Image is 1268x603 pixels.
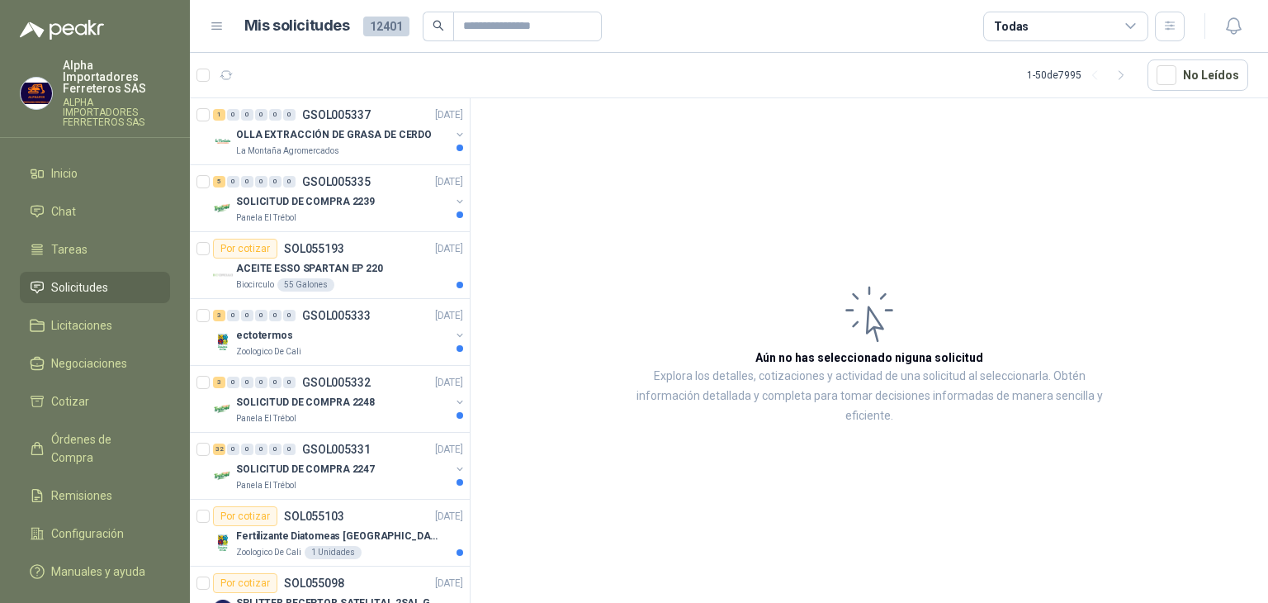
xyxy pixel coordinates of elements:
p: Fertilizante Diatomeas [GEOGRAPHIC_DATA] 25kg Polvo [236,529,442,544]
div: 1 Unidades [305,546,362,559]
p: GSOL005331 [302,444,371,455]
p: Zoologico De Cali [236,546,301,559]
div: 0 [227,310,239,321]
div: 0 [241,176,253,188]
div: 0 [227,444,239,455]
p: [DATE] [435,576,463,591]
a: Manuales y ayuda [20,556,170,587]
div: 0 [255,377,267,388]
p: Panela El Trébol [236,211,296,225]
p: ALPHA IMPORTADORES FERRETEROS SAS [63,97,170,127]
p: GSOL005333 [302,310,371,321]
div: 55 Galones [277,278,334,292]
a: Inicio [20,158,170,189]
p: GSOL005335 [302,176,371,188]
h3: Aún no has seleccionado niguna solicitud [755,349,983,367]
div: 0 [283,444,296,455]
p: GSOL005337 [302,109,371,121]
a: 5 0 0 0 0 0 GSOL005335[DATE] Company LogoSOLICITUD DE COMPRA 2239Panela El Trébol [213,172,466,225]
span: 12401 [363,17,409,36]
div: 0 [227,176,239,188]
div: 0 [255,310,267,321]
a: Cotizar [20,386,170,417]
div: 3 [213,310,225,321]
a: Remisiones [20,480,170,511]
div: 0 [241,109,253,121]
div: 0 [241,444,253,455]
div: Por cotizar [213,239,277,259]
div: 0 [255,176,267,188]
p: Panela El Trébol [236,412,296,425]
p: OLLA EXTRACCIÓN DE GRASA DE CERDO [236,127,432,143]
p: [DATE] [435,107,463,123]
div: 0 [255,444,267,455]
div: 0 [227,377,239,388]
img: Company Logo [213,466,233,486]
img: Company Logo [213,533,233,553]
a: 3 0 0 0 0 0 GSOL005332[DATE] Company LogoSOLICITUD DE COMPRA 2248Panela El Trébol [213,373,466,425]
div: 0 [269,444,282,455]
span: Chat [51,202,76,221]
img: Company Logo [213,265,233,285]
p: SOL055098 [284,577,344,589]
span: Negociaciones [51,354,127,373]
p: [DATE] [435,509,463,525]
a: 3 0 0 0 0 0 GSOL005333[DATE] Company LogoectotermosZoologico De Cali [213,306,466,358]
span: Tareas [51,240,88,259]
span: Cotizar [51,392,89,411]
div: Por cotizar [213,573,277,593]
span: Solicitudes [51,278,108,297]
p: [DATE] [435,375,463,391]
span: Licitaciones [51,316,112,335]
h1: Mis solicitudes [244,14,350,38]
div: 32 [213,444,225,455]
a: Chat [20,196,170,227]
div: Todas [994,17,1029,36]
span: Inicio [51,164,78,183]
div: 0 [255,109,267,121]
a: Negociaciones [20,348,170,379]
a: Por cotizarSOL055103[DATE] Company LogoFertilizante Diatomeas [GEOGRAPHIC_DATA] 25kg PolvoZoologi... [190,500,470,567]
div: 0 [269,310,282,321]
p: Explora los detalles, cotizaciones y actividad de una solicitud al seleccionarla. Obtén informaci... [636,367,1103,426]
div: 5 [213,176,225,188]
p: SOL055193 [284,243,344,254]
a: Órdenes de Compra [20,424,170,473]
p: Biocirculo [236,278,274,292]
a: Licitaciones [20,310,170,341]
div: 0 [227,109,239,121]
img: Company Logo [213,332,233,352]
p: SOL055103 [284,510,344,522]
div: 0 [269,377,282,388]
p: ectotermos [236,328,293,344]
img: Company Logo [213,198,233,218]
div: 3 [213,377,225,388]
p: Alpha Importadores Ferreteros SAS [63,59,170,94]
div: 0 [283,176,296,188]
p: Zoologico De Cali [236,345,301,358]
a: Configuración [20,518,170,549]
p: La Montaña Agromercados [236,145,339,158]
div: 0 [241,377,253,388]
span: Órdenes de Compra [51,430,154,467]
div: 0 [269,109,282,121]
p: SOLICITUD DE COMPRA 2239 [236,194,375,210]
p: [DATE] [435,174,463,190]
img: Company Logo [213,399,233,419]
a: 1 0 0 0 0 0 GSOL005337[DATE] Company LogoOLLA EXTRACCIÓN DE GRASA DE CERDOLa Montaña Agromercados [213,105,466,158]
img: Logo peakr [20,20,104,40]
a: Por cotizarSOL055193[DATE] Company LogoACEITE ESSO SPARTAN EP 220Biocirculo55 Galones [190,232,470,299]
a: Solicitudes [20,272,170,303]
a: Tareas [20,234,170,265]
img: Company Logo [213,131,233,151]
div: 0 [283,109,296,121]
div: Por cotizar [213,506,277,526]
img: Company Logo [21,78,52,109]
p: GSOL005332 [302,377,371,388]
span: search [433,20,444,31]
span: Configuración [51,525,124,543]
div: 0 [241,310,253,321]
a: 32 0 0 0 0 0 GSOL005331[DATE] Company LogoSOLICITUD DE COMPRA 2247Panela El Trébol [213,439,466,492]
div: 0 [283,377,296,388]
div: 0 [283,310,296,321]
